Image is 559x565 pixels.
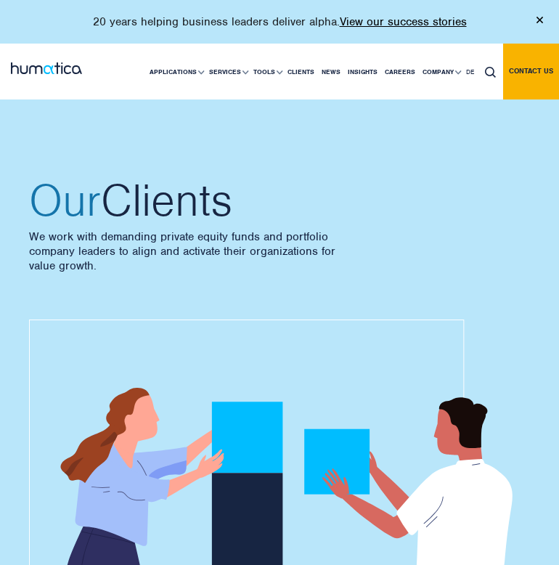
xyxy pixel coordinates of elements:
[29,179,101,222] span: Our
[205,44,250,99] a: Services
[344,44,381,99] a: Insights
[462,44,478,99] a: DE
[318,44,344,99] a: News
[11,62,82,74] img: logo
[146,44,205,99] a: Applications
[466,68,474,76] span: DE
[419,44,462,99] a: Company
[29,179,515,222] h2: Clients
[381,44,419,99] a: Careers
[485,67,496,78] img: search_icon
[503,44,559,99] a: Contact us
[284,44,318,99] a: Clients
[29,229,515,273] p: We work with demanding private equity funds and portfolio company leaders to align and activate t...
[250,44,284,99] a: Tools
[340,15,467,29] a: View our success stories
[93,15,467,29] p: 20 years helping business leaders deliver alpha.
